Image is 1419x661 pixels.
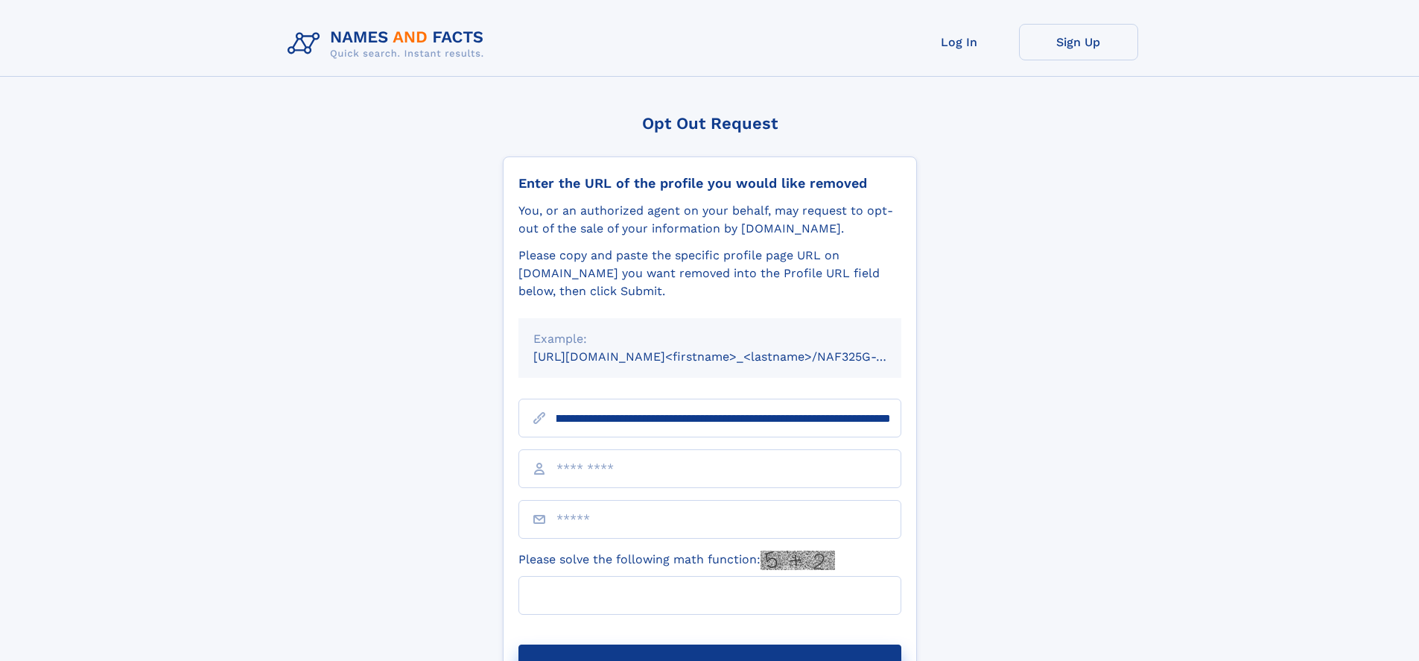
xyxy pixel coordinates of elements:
[518,202,901,238] div: You, or an authorized agent on your behalf, may request to opt-out of the sale of your informatio...
[518,247,901,300] div: Please copy and paste the specific profile page URL on [DOMAIN_NAME] you want removed into the Pr...
[533,330,886,348] div: Example:
[282,24,496,64] img: Logo Names and Facts
[1019,24,1138,60] a: Sign Up
[900,24,1019,60] a: Log In
[518,551,835,570] label: Please solve the following math function:
[533,350,930,364] small: [URL][DOMAIN_NAME]<firstname>_<lastname>/NAF325G-xxxxxxxx
[503,114,917,133] div: Opt Out Request
[518,175,901,192] div: Enter the URL of the profile you would like removed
